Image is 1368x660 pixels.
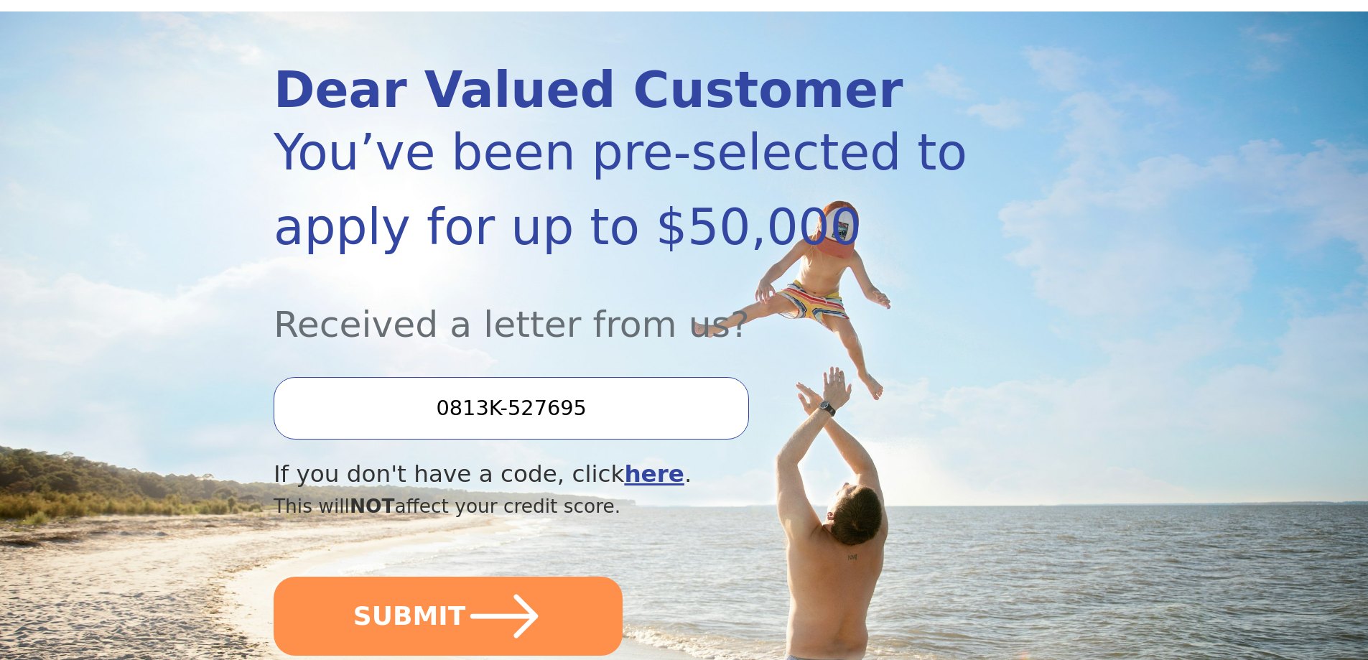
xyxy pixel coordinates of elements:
input: Enter your Offer Code: [274,377,749,439]
div: You’ve been pre-selected to apply for up to $50,000 [274,115,972,264]
div: This will affect your credit score. [274,492,972,521]
div: If you don't have a code, click . [274,457,972,492]
div: Dear Valued Customer [274,65,972,115]
span: NOT [350,495,395,517]
div: Received a letter from us? [274,264,972,351]
a: here [624,460,684,488]
button: SUBMIT [274,577,623,656]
